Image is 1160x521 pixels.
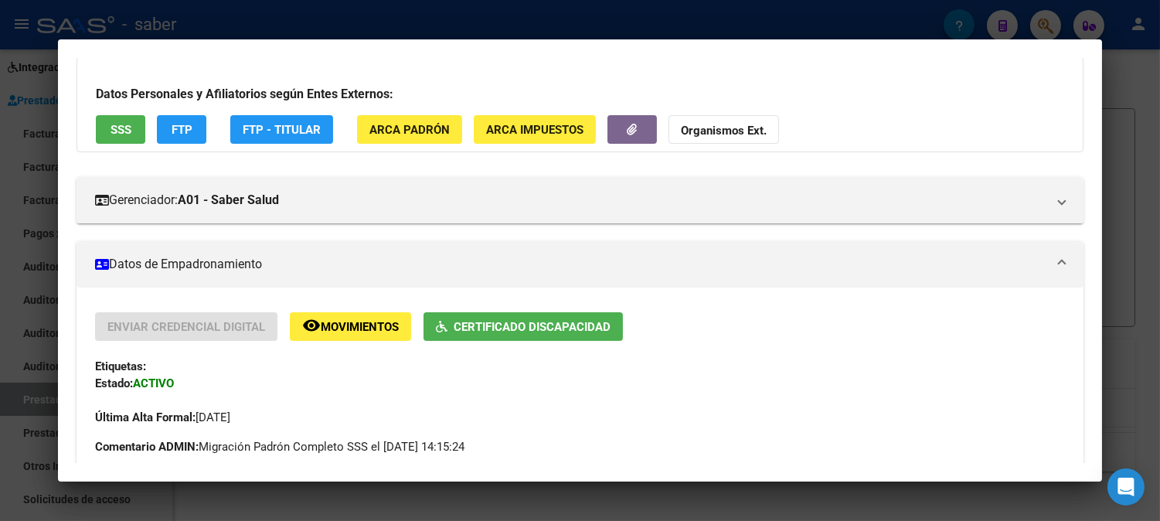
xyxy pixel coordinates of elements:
[243,123,321,137] span: FTP - Titular
[95,438,464,455] span: Migración Padrón Completo SSS el [DATE] 14:15:24
[454,320,611,334] span: Certificado Discapacidad
[95,312,277,341] button: Enviar Credencial Digital
[474,115,596,144] button: ARCA Impuestos
[486,123,583,137] span: ARCA Impuestos
[321,320,399,334] span: Movimientos
[107,320,265,334] span: Enviar Credencial Digital
[95,376,133,390] strong: Estado:
[290,312,411,341] button: Movimientos
[157,115,206,144] button: FTP
[96,115,145,144] button: SSS
[95,410,230,424] span: [DATE]
[172,123,192,137] span: FTP
[357,115,462,144] button: ARCA Padrón
[77,177,1083,223] mat-expansion-panel-header: Gerenciador:A01 - Saber Salud
[668,115,779,144] button: Organismos Ext.
[96,85,1064,104] h3: Datos Personales y Afiliatorios según Entes Externos:
[230,115,333,144] button: FTP - Titular
[77,241,1083,288] mat-expansion-panel-header: Datos de Empadronamiento
[95,191,1046,209] mat-panel-title: Gerenciador:
[681,124,767,138] strong: Organismos Ext.
[95,255,1046,274] mat-panel-title: Datos de Empadronamiento
[95,440,199,454] strong: Comentario ADMIN:
[95,359,146,373] strong: Etiquetas:
[369,123,450,137] span: ARCA Padrón
[111,123,131,137] span: SSS
[302,316,321,335] mat-icon: remove_red_eye
[1107,468,1145,506] div: Open Intercom Messenger
[178,191,279,209] strong: A01 - Saber Salud
[424,312,623,341] button: Certificado Discapacidad
[133,376,174,390] strong: ACTIVO
[95,410,196,424] strong: Última Alta Formal:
